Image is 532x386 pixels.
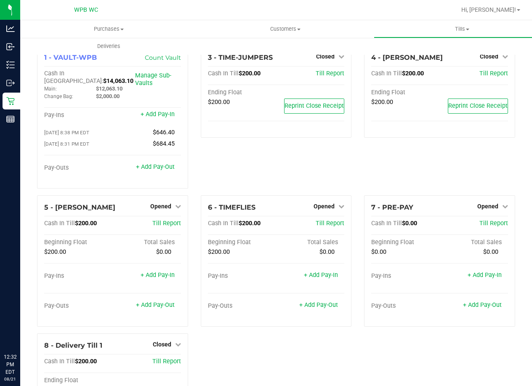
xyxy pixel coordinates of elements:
[371,272,439,280] div: Pay-Ins
[141,111,175,118] a: + Add Pay-In
[20,37,197,55] a: Deliveries
[44,70,103,85] span: Cash In [GEOGRAPHIC_DATA]:
[136,301,175,309] a: + Add Pay-Out
[150,203,171,210] span: Opened
[44,358,75,365] span: Cash In Till
[299,301,338,309] a: + Add Pay-Out
[477,203,498,210] span: Opened
[44,86,57,92] span: Main:
[463,301,502,309] a: + Add Pay-Out
[479,220,508,227] a: Till Report
[371,248,386,256] span: $0.00
[44,341,102,349] span: 8 - Delivery Till 1
[371,239,439,246] div: Beginning Float
[20,25,197,33] span: Purchases
[44,53,97,61] span: 1 - VAULT-WPB
[371,302,439,310] div: Pay-Outs
[468,272,502,279] a: + Add Pay-In
[316,70,344,77] a: Till Report
[145,54,181,61] a: Count Vault
[44,239,112,246] div: Beginning Float
[4,376,16,382] p: 08/21
[402,220,417,227] span: $0.00
[304,272,338,279] a: + Add Pay-In
[141,272,175,279] a: + Add Pay-In
[208,220,239,227] span: Cash In Till
[20,20,197,38] a: Purchases
[371,203,413,211] span: 7 - PRE-PAY
[44,141,89,147] span: [DATE] 8:31 PM EDT
[316,220,344,227] a: Till Report
[75,220,97,227] span: $200.00
[208,302,276,310] div: Pay-Outs
[44,130,89,136] span: [DATE] 8:38 PM EDT
[284,98,344,114] button: Reprint Close Receipt
[44,164,112,172] div: Pay-Outs
[483,248,498,256] span: $0.00
[96,85,122,92] span: $12,063.10
[276,239,344,246] div: Total Sales
[152,358,181,365] a: Till Report
[6,43,15,51] inline-svg: Inbound
[239,70,261,77] span: $200.00
[135,72,171,87] a: Manage Sub-Vaults
[75,358,97,365] span: $200.00
[440,239,508,246] div: Total Sales
[136,163,175,170] a: + Add Pay-Out
[4,353,16,376] p: 12:32 PM EDT
[44,93,73,99] span: Change Bag:
[402,70,424,77] span: $200.00
[208,53,273,61] span: 3 - TIME-JUMPERS
[371,70,402,77] span: Cash In Till
[96,93,120,99] span: $2,000.00
[208,89,276,96] div: Ending Float
[239,220,261,227] span: $200.00
[44,248,66,256] span: $200.00
[371,220,402,227] span: Cash In Till
[86,43,132,50] span: Deliveries
[152,220,181,227] a: Till Report
[285,102,344,109] span: Reprint Close Receipt
[480,53,498,60] span: Closed
[208,203,255,211] span: 6 - TIMEFLIES
[319,248,335,256] span: $0.00
[197,25,373,33] span: Customers
[44,272,112,280] div: Pay-Ins
[6,115,15,123] inline-svg: Reports
[448,98,508,114] button: Reprint Close Receipt
[208,239,276,246] div: Beginning Float
[112,239,181,246] div: Total Sales
[44,220,75,227] span: Cash In Till
[208,272,276,280] div: Pay-Ins
[6,97,15,105] inline-svg: Retail
[156,248,171,256] span: $0.00
[314,203,335,210] span: Opened
[8,319,34,344] iframe: Resource center
[6,24,15,33] inline-svg: Analytics
[103,77,133,85] span: $14,063.10
[208,248,230,256] span: $200.00
[153,140,175,147] span: $684.45
[208,70,239,77] span: Cash In Till
[153,341,171,348] span: Closed
[74,6,98,13] span: WPB WC
[197,20,374,38] a: Customers
[208,98,230,106] span: $200.00
[316,53,335,60] span: Closed
[448,102,508,109] span: Reprint Close Receipt
[479,70,508,77] a: Till Report
[461,6,516,13] span: Hi, [PERSON_NAME]!
[44,302,112,310] div: Pay-Outs
[44,112,112,119] div: Pay-Ins
[6,61,15,69] inline-svg: Inventory
[6,79,15,87] inline-svg: Outbound
[371,89,439,96] div: Ending Float
[371,98,393,106] span: $200.00
[153,129,175,136] span: $646.40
